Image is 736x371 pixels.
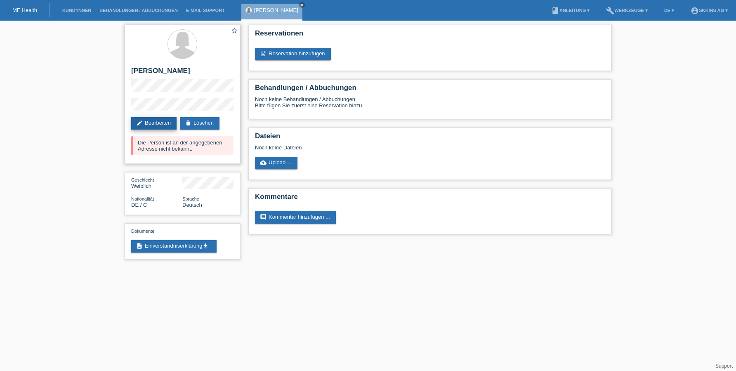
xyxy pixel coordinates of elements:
a: descriptionEinverständniserklärungget_app [131,240,217,253]
i: account_circle [691,7,699,15]
a: editBearbeiten [131,117,177,130]
div: Noch keine Dateien [255,144,507,151]
h2: [PERSON_NAME] [131,67,234,79]
span: Deutsch [182,202,202,208]
a: close [299,2,305,8]
i: book [551,7,559,15]
a: cloud_uploadUpload ... [255,157,297,169]
i: build [606,7,614,15]
h2: Kommentare [255,193,605,205]
h2: Dateien [255,132,605,144]
span: Geschlecht [131,177,154,182]
a: MF Health [12,7,37,13]
a: commentKommentar hinzufügen ... [255,211,336,224]
a: E-Mail Support [182,8,229,13]
span: Nationalität [131,196,154,201]
a: post_addReservation hinzufügen [255,48,331,60]
h2: Behandlungen / Abbuchungen [255,84,605,96]
a: bookAnleitung ▾ [547,8,594,13]
i: post_add [260,50,267,57]
a: Kund*innen [58,8,95,13]
div: Weiblich [131,177,182,189]
a: Behandlungen / Abbuchungen [95,8,182,13]
a: account_circleSKKINS AG ▾ [686,8,732,13]
span: Sprache [182,196,199,201]
i: star_border [231,27,238,34]
i: cloud_upload [260,159,267,166]
span: Dokumente [131,229,154,234]
i: edit [136,120,143,126]
i: comment [260,214,267,220]
div: Noch keine Behandlungen / Abbuchungen Bitte fügen Sie zuerst eine Reservation hinzu. [255,96,605,115]
a: star_border [231,27,238,35]
h2: Reservationen [255,29,605,42]
span: Deutschland / C / 12.02.2015 [131,202,147,208]
a: Support [715,363,733,369]
i: close [300,3,304,7]
i: delete [185,120,191,126]
a: DE ▾ [660,8,678,13]
div: Die Person ist an der angegebenen Adresse nicht bekannt. [131,136,234,155]
a: [PERSON_NAME] [254,7,298,13]
a: buildWerkzeuge ▾ [602,8,652,13]
a: deleteLöschen [180,117,219,130]
i: description [136,243,143,249]
i: get_app [202,243,209,249]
